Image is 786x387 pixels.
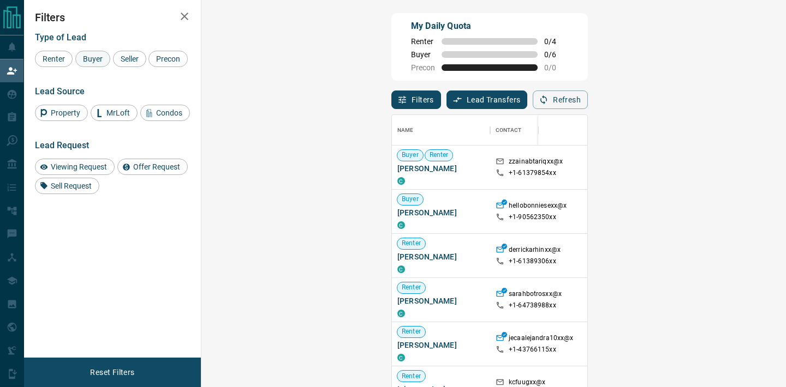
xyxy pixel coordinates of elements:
span: Seller [117,55,142,63]
span: MrLoft [103,108,134,117]
span: [PERSON_NAME] [397,340,485,350]
div: MrLoft [91,105,138,121]
div: condos.ca [397,310,405,317]
p: My Daily Quota [411,20,568,33]
span: Precon [411,63,435,72]
span: [PERSON_NAME] [397,295,485,306]
span: Renter [397,283,425,292]
span: 0 / 0 [544,63,568,72]
span: Buyer [79,55,106,63]
p: +1- 64738988xx [509,301,556,310]
span: Buyer [397,150,423,160]
span: Buyer [397,195,423,204]
span: Sell Request [47,182,96,190]
span: Precon [152,55,184,63]
button: Filters [391,90,441,109]
div: Condos [140,105,190,121]
div: Renter [35,51,73,67]
div: Offer Request [117,159,188,175]
p: hellobonniesexx@x [509,201,567,213]
span: Renter [39,55,69,63]
div: Name [397,115,414,146]
span: Lead Source [35,86,85,96]
p: derrickarhinxx@x [509,245,561,257]
p: zzainabtariqxx@x [509,157,563,168]
p: +1- 61379854xx [509,168,556,178]
span: Property [47,108,84,117]
div: Property [35,105,88,121]
div: Contact [496,115,521,146]
span: Buyer [411,50,435,59]
div: condos.ca [397,221,405,229]
span: [PERSON_NAME] [397,251,485,262]
button: Refresh [533,90,588,109]
div: Sell Request [35,178,99,194]
span: Renter [397,372,425,381]
span: Offer Request [129,162,184,171]
div: Seller [113,51,146,67]
span: 0 / 4 [544,37,568,46]
span: [PERSON_NAME] [397,207,485,218]
p: +1- 90562350xx [509,213,556,222]
span: 0 / 6 [544,50,568,59]
p: sarahbotrosxx@x [509,289,562,301]
div: condos.ca [397,177,405,185]
span: Renter [411,37,435,46]
span: Lead Request [35,140,89,150]
div: Contact [490,115,577,146]
span: Type of Lead [35,32,86,43]
span: [PERSON_NAME] [397,163,485,174]
span: Renter [397,239,425,248]
button: Reset Filters [83,363,141,382]
button: Lead Transfers [446,90,528,109]
div: Viewing Request [35,159,115,175]
h2: Filters [35,11,190,24]
span: Renter [397,327,425,336]
div: Name [392,115,490,146]
div: condos.ca [397,354,405,361]
p: +1- 43766115xx [509,345,556,354]
div: Precon [148,51,188,67]
p: jecaalejandra10xx@x [509,334,573,345]
span: Renter [425,150,453,160]
p: +1- 61389306xx [509,257,556,266]
span: Condos [152,108,186,117]
div: condos.ca [397,265,405,273]
span: Viewing Request [47,162,111,171]
div: Buyer [75,51,110,67]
